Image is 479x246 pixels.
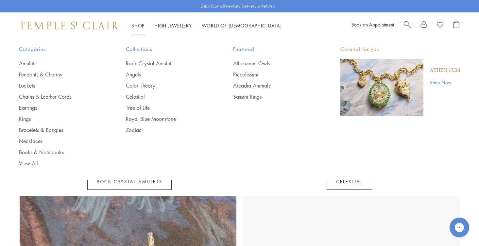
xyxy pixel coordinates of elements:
img: Temple St. Clair [20,22,118,29]
a: Angels [126,71,207,78]
a: Athenæum Owls [233,60,314,67]
span: Categories [19,45,100,53]
a: View Wishlist [437,21,443,30]
a: Necklaces [19,138,100,145]
a: Rock Crystal Amulet [126,60,207,67]
a: Lockets [19,82,100,89]
a: Athenæum [430,67,460,74]
nav: Main navigation [131,22,282,30]
a: Celestial [126,93,207,100]
a: Open Shopping Bag [453,21,459,30]
a: Tree of Life [126,104,207,111]
p: Enjoy Complimentary Delivery & Returns [201,3,275,9]
a: Color Theory [126,82,207,89]
a: Celestial [327,173,372,190]
a: Chains & Leather Cords [19,93,100,100]
a: Books & Notebooks [19,149,100,156]
a: Earrings [19,104,100,111]
a: Rock Crystal Amulets [87,173,172,190]
a: Piccolissimi [233,71,314,78]
iframe: Gorgias live chat messenger [446,215,472,239]
span: Collections [126,45,207,53]
a: Amulets [19,60,100,67]
span: Featured [233,45,314,53]
a: World of [DEMOGRAPHIC_DATA]World of [DEMOGRAPHIC_DATA] [202,22,282,29]
a: Zodiac [126,126,207,134]
a: Rings [19,115,100,123]
a: ShopShop [131,22,145,29]
a: Shop Now [430,79,460,86]
a: Pendants & Charms [19,71,100,78]
a: View All [19,160,100,167]
a: Search [404,21,411,30]
a: Royal Blue Moonstone [126,115,207,123]
a: Bracelets & Bangles [19,126,100,134]
p: Curated for you [340,45,460,53]
a: Book an Appointment [351,21,394,28]
a: Arcadia Animals [233,82,314,89]
a: High JewelleryHigh Jewellery [154,22,192,29]
a: Sassini Rings [233,93,314,100]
